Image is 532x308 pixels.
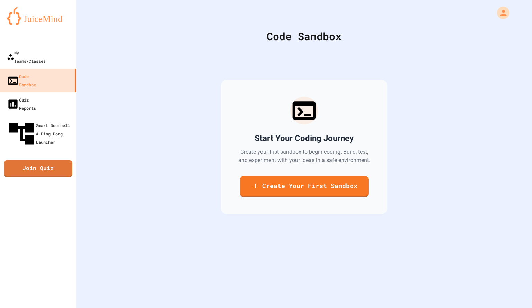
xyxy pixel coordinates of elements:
[490,5,511,21] div: My Account
[7,96,36,112] div: Quiz Reports
[240,176,369,197] a: Create Your First Sandbox
[7,7,69,25] img: logo-orange.svg
[238,148,371,165] p: Create your first sandbox to begin coding. Build, test, and experiment with your ideas in a safe ...
[4,160,72,177] a: Join Quiz
[7,119,73,148] div: Smart Doorbell & Ping Pong Launcher
[7,49,46,65] div: My Teams/Classes
[94,28,515,44] div: Code Sandbox
[255,133,354,144] h2: Start Your Coding Journey
[7,72,36,89] div: Code Sandbox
